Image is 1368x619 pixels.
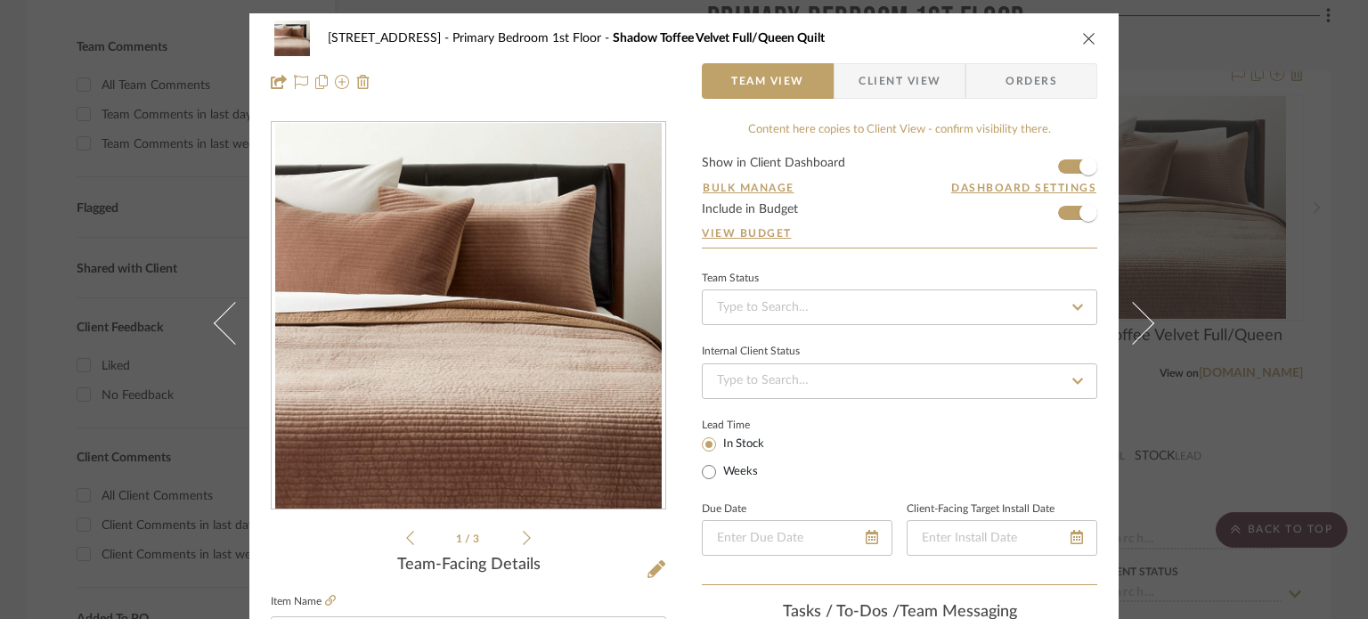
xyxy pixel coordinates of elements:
label: Item Name [271,594,336,609]
img: Remove from project [356,75,370,89]
a: View Budget [702,226,1097,240]
div: Team Status [702,274,759,283]
span: Primary Bedroom 1st Floor [452,32,613,45]
input: Enter Due Date [702,520,892,556]
input: Enter Install Date [907,520,1097,556]
span: Shadow Toffee Velvet Full/Queen Quilt [613,32,825,45]
button: close [1081,30,1097,46]
div: 0 [272,123,665,509]
span: Team View [731,63,804,99]
input: Type to Search… [702,289,1097,325]
button: Dashboard Settings [950,180,1097,196]
span: 3 [473,533,482,544]
div: Team-Facing Details [271,556,666,575]
span: [STREET_ADDRESS] [328,32,452,45]
span: / [465,533,473,544]
mat-radio-group: Select item type [702,433,794,483]
label: Client-Facing Target Install Date [907,505,1054,514]
label: Lead Time [702,417,794,433]
button: Bulk Manage [702,180,795,196]
span: Client View [859,63,940,99]
input: Type to Search… [702,363,1097,399]
label: Weeks [720,464,758,480]
img: b771af03-dc89-427b-b388-d4fc98fcb796_436x436.jpg [275,123,662,509]
div: Internal Client Status [702,347,800,356]
span: Orders [986,63,1077,99]
label: Due Date [702,505,746,514]
span: 1 [456,533,465,544]
div: Content here copies to Client View - confirm visibility there. [702,121,1097,139]
label: In Stock [720,436,764,452]
img: b771af03-dc89-427b-b388-d4fc98fcb796_48x40.jpg [271,20,313,56]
